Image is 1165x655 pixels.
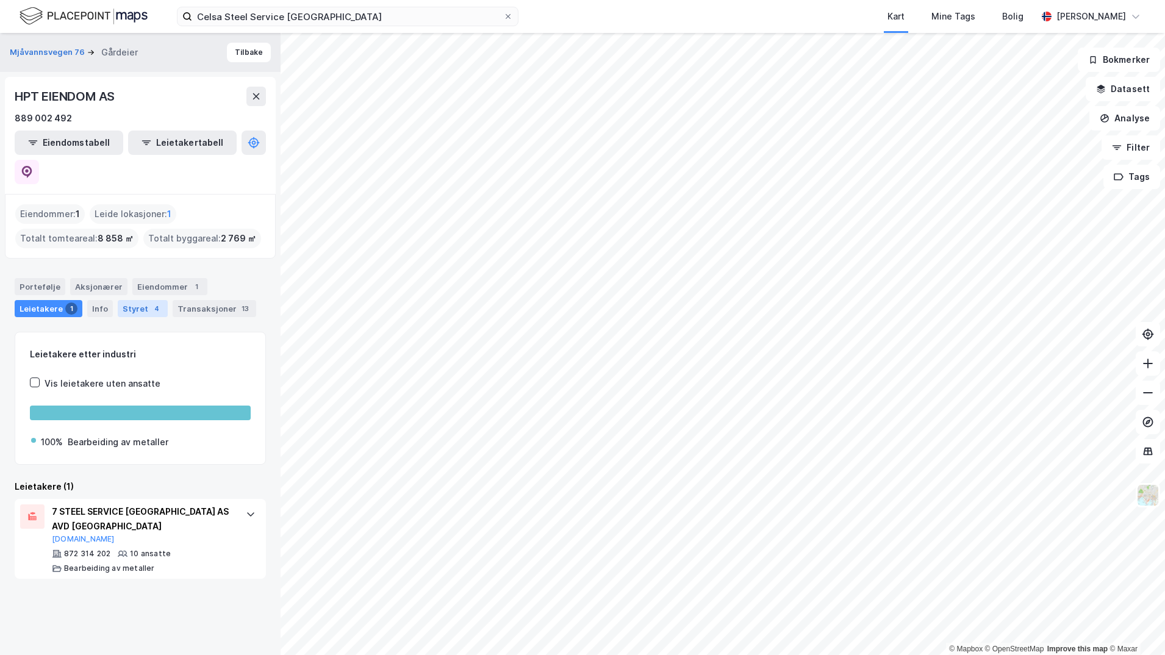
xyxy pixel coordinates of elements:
div: Eiendommer [132,278,207,295]
div: 872 314 202 [64,549,110,559]
button: Analyse [1089,106,1160,131]
iframe: Chat Widget [1104,596,1165,655]
div: Bolig [1002,9,1023,24]
div: 1 [65,302,77,315]
div: Leietakere [15,300,82,317]
a: Mapbox [949,645,983,653]
span: 8 858 ㎡ [98,231,134,246]
a: OpenStreetMap [985,645,1044,653]
div: Leietakere etter industri [30,347,251,362]
div: 889 002 492 [15,111,72,126]
div: Styret [118,300,168,317]
div: 100% [41,435,63,449]
div: Kart [887,9,905,24]
button: [DOMAIN_NAME] [52,534,115,544]
div: Totalt tomteareal : [15,229,138,248]
div: 1 [190,281,203,293]
div: Aksjonærer [70,278,127,295]
img: logo.f888ab2527a4732fd821a326f86c7f29.svg [20,5,148,27]
span: 1 [167,207,171,221]
div: Gårdeier [101,45,138,60]
div: 4 [151,302,163,315]
div: Leide lokasjoner : [90,204,176,224]
div: Mine Tags [931,9,975,24]
div: Bearbeiding av metaller [64,564,155,573]
span: 2 769 ㎡ [221,231,256,246]
div: 10 ansatte [130,549,171,559]
div: 13 [239,302,251,315]
a: Improve this map [1047,645,1108,653]
div: Totalt byggareal : [143,229,261,248]
button: Leietakertabell [128,131,237,155]
img: Z [1136,484,1160,507]
div: 7 STEEL SERVICE [GEOGRAPHIC_DATA] AS AVD [GEOGRAPHIC_DATA] [52,504,234,534]
div: Eiendommer : [15,204,85,224]
div: Info [87,300,113,317]
button: Mjåvannsvegen 76 [10,46,87,59]
button: Eiendomstabell [15,131,123,155]
div: Transaksjoner [173,300,256,317]
button: Bokmerker [1078,48,1160,72]
div: Portefølje [15,278,65,295]
button: Tilbake [227,43,271,62]
div: Vis leietakere uten ansatte [45,376,160,391]
input: Søk på adresse, matrikkel, gårdeiere, leietakere eller personer [192,7,503,26]
div: HPT EIENDOM AS [15,87,117,106]
button: Filter [1102,135,1160,160]
div: Bearbeiding av metaller [68,435,168,449]
span: 1 [76,207,80,221]
button: Datasett [1086,77,1160,101]
div: [PERSON_NAME] [1056,9,1126,24]
button: Tags [1103,165,1160,189]
div: Leietakere (1) [15,479,266,494]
